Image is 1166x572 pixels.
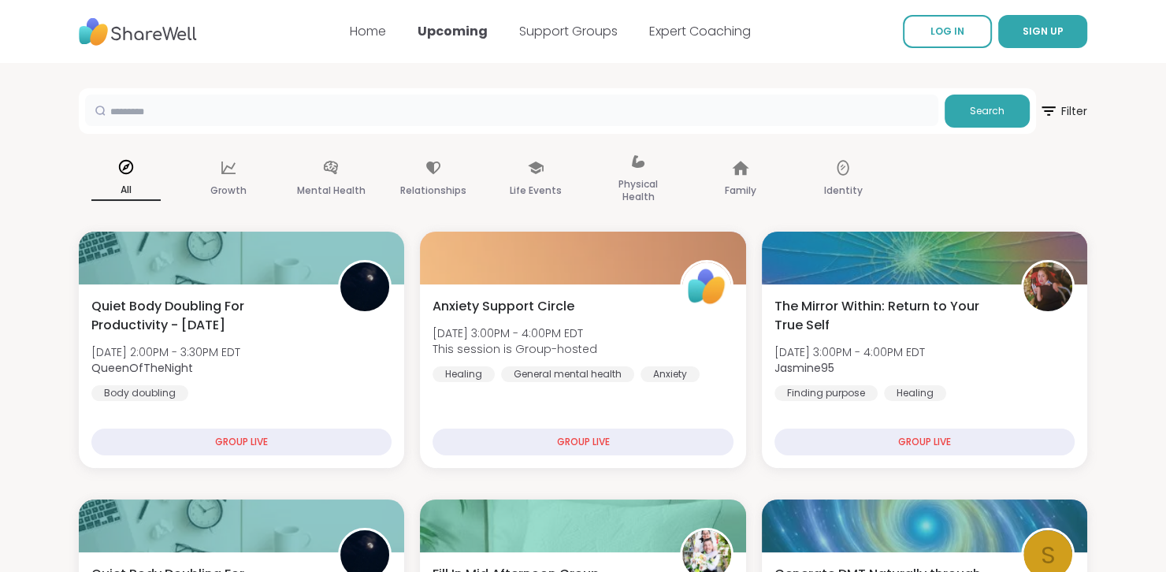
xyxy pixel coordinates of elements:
[903,15,992,48] a: LOG IN
[433,341,597,357] span: This session is Group-hosted
[774,344,925,360] span: [DATE] 3:00PM - 4:00PM EDT
[91,180,161,201] p: All
[725,181,756,200] p: Family
[350,22,386,40] a: Home
[433,366,495,382] div: Healing
[433,297,574,316] span: Anxiety Support Circle
[91,429,392,455] div: GROUP LIVE
[641,366,700,382] div: Anxiety
[400,181,466,200] p: Relationships
[297,181,366,200] p: Mental Health
[433,325,597,341] span: [DATE] 3:00PM - 4:00PM EDT
[91,344,240,360] span: [DATE] 2:00PM - 3:30PM EDT
[519,22,618,40] a: Support Groups
[682,262,731,311] img: ShareWell
[501,366,634,382] div: General mental health
[774,360,834,376] b: Jasmine95
[340,262,389,311] img: QueenOfTheNight
[1023,262,1072,311] img: Jasmine95
[91,385,188,401] div: Body doubling
[774,429,1075,455] div: GROUP LIVE
[824,181,863,200] p: Identity
[884,385,946,401] div: Healing
[774,385,878,401] div: Finding purpose
[79,10,197,54] img: ShareWell Nav Logo
[603,175,673,206] p: Physical Health
[510,181,562,200] p: Life Events
[774,297,1004,335] span: The Mirror Within: Return to Your True Self
[998,15,1087,48] button: SIGN UP
[930,24,964,38] span: LOG IN
[210,181,247,200] p: Growth
[91,297,321,335] span: Quiet Body Doubling For Productivity - [DATE]
[1023,24,1064,38] span: SIGN UP
[91,360,193,376] b: QueenOfTheNight
[1039,92,1087,130] span: Filter
[945,95,1030,128] button: Search
[418,22,488,40] a: Upcoming
[433,429,733,455] div: GROUP LIVE
[1039,88,1087,134] button: Filter
[970,104,1004,118] span: Search
[649,22,751,40] a: Expert Coaching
